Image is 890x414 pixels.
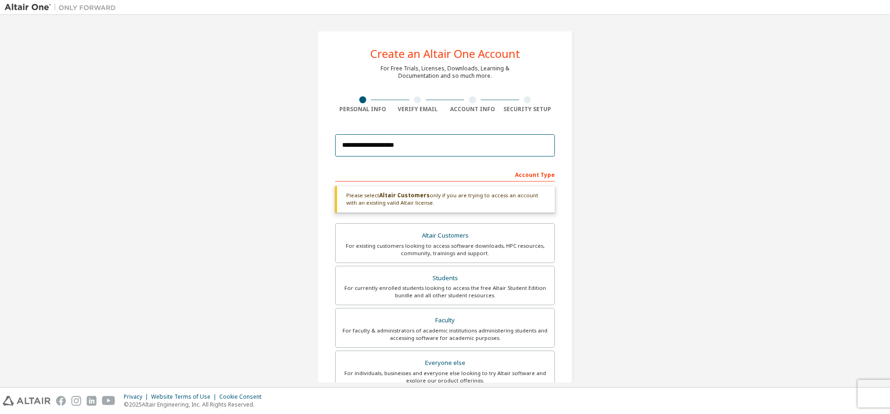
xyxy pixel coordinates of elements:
img: linkedin.svg [87,396,96,406]
div: Faculty [341,314,549,327]
div: Please select only if you are trying to access an account with an existing valid Altair license. [335,186,555,213]
div: Cookie Consent [219,393,267,401]
div: Personal Info [335,106,390,113]
div: Create an Altair One Account [370,48,520,59]
div: Website Terms of Use [151,393,219,401]
div: Verify Email [390,106,445,113]
img: facebook.svg [56,396,66,406]
div: Altair Customers [341,229,549,242]
img: youtube.svg [102,396,115,406]
div: Account Type [335,167,555,182]
div: For existing customers looking to access software downloads, HPC resources, community, trainings ... [341,242,549,257]
div: For currently enrolled students looking to access the free Altair Student Edition bundle and all ... [341,284,549,299]
p: © 2025 Altair Engineering, Inc. All Rights Reserved. [124,401,267,408]
div: For individuals, businesses and everyone else looking to try Altair software and explore our prod... [341,370,549,384]
img: Altair One [5,3,121,12]
div: For faculty & administrators of academic institutions administering students and accessing softwa... [341,327,549,342]
img: altair_logo.svg [3,396,51,406]
div: For Free Trials, Licenses, Downloads, Learning & Documentation and so much more. [381,65,509,80]
div: Security Setup [500,106,555,113]
img: instagram.svg [71,396,81,406]
div: Students [341,272,549,285]
div: Privacy [124,393,151,401]
div: Everyone else [341,357,549,370]
b: Altair Customers [379,191,430,199]
div: Account Info [445,106,500,113]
